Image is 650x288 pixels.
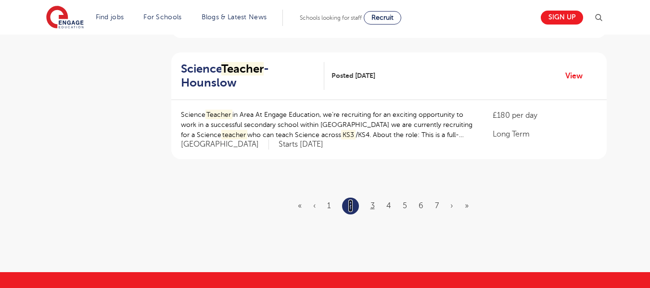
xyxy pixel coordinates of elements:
a: Find jobs [96,13,124,21]
a: Previous [313,201,316,210]
mark: Teacher [205,110,233,120]
a: View [565,70,590,82]
a: Recruit [364,11,401,25]
a: 6 [419,201,423,210]
a: ScienceTeacher- Hounslow [181,62,325,90]
a: 1 [327,201,331,210]
img: Engage Education [46,6,84,30]
a: 3 [370,201,375,210]
a: 2 [348,200,353,212]
a: For Schools [143,13,181,21]
span: Posted [DATE] [331,71,375,81]
a: Blogs & Latest News [202,13,267,21]
a: First [298,201,302,210]
a: Sign up [541,11,583,25]
a: 7 [435,201,439,210]
mark: teacher [221,130,248,140]
mark: KS3 [341,130,356,140]
p: Science in Area At Engage Education, we’re recruiting for an exciting opportunity to work in a su... [181,110,474,140]
a: 4 [386,201,391,210]
span: Recruit [371,14,394,21]
mark: Teacher [221,62,264,75]
h2: Science - Hounslow [181,62,317,90]
p: £180 per day [493,110,597,121]
a: Last [465,201,469,210]
p: Starts [DATE] [279,139,323,150]
a: Next [450,201,453,210]
p: Long Term [493,128,597,140]
a: 5 [403,201,407,210]
span: [GEOGRAPHIC_DATA] [181,139,269,150]
span: Schools looking for staff [300,14,362,21]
